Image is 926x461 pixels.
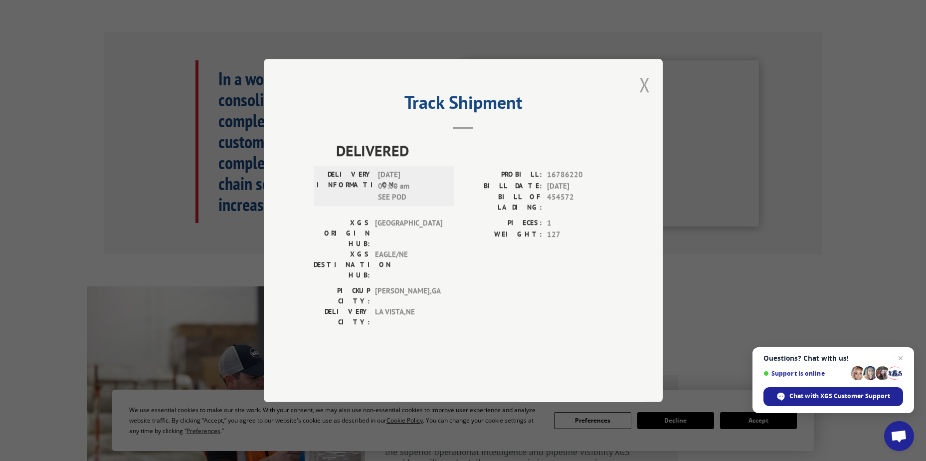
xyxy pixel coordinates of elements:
span: 127 [547,229,613,240]
label: PROBILL: [463,169,542,181]
span: Close chat [895,352,907,364]
label: WEIGHT: [463,229,542,240]
h2: Track Shipment [314,95,613,114]
span: Support is online [763,370,847,377]
button: Close modal [639,71,650,98]
span: EAGLE/NE [375,249,442,280]
label: PIECES: [463,218,542,229]
label: BILL DATE: [463,181,542,192]
label: BILL OF LADING: [463,192,542,213]
label: PICKUP CITY: [314,285,370,306]
label: XGS ORIGIN HUB: [314,218,370,249]
div: Chat with XGS Customer Support [763,387,903,406]
span: DELIVERED [336,139,613,162]
span: [DATE] [547,181,613,192]
span: 1 [547,218,613,229]
label: XGS DESTINATION HUB: [314,249,370,280]
span: [GEOGRAPHIC_DATA] [375,218,442,249]
span: 454572 [547,192,613,213]
span: [PERSON_NAME] , GA [375,285,442,306]
div: Open chat [884,421,914,451]
span: Questions? Chat with us! [763,354,903,362]
span: LA VISTA , NE [375,306,442,327]
label: DELIVERY CITY: [314,306,370,327]
span: 16786220 [547,169,613,181]
span: [DATE] 09:00 am SEE POD [378,169,445,203]
span: Chat with XGS Customer Support [789,392,890,401]
label: DELIVERY INFORMATION: [317,169,373,203]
